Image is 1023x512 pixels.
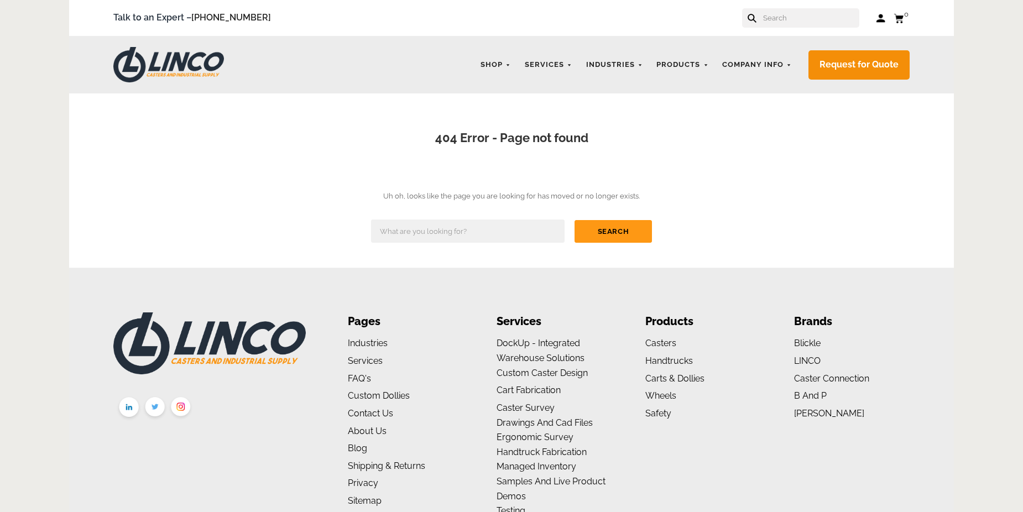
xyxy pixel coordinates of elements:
[168,395,194,422] img: instagram.png
[348,390,410,401] a: Custom Dollies
[113,312,306,374] img: LINCO CASTERS & INDUSTRIAL SUPPLY
[113,11,271,25] span: Talk to an Expert –
[497,403,555,413] a: Caster Survey
[762,8,859,28] input: Search
[348,408,393,419] a: Contact Us
[348,373,371,384] a: FAQ's
[645,338,676,348] a: Casters
[645,390,676,401] a: Wheels
[142,395,168,422] img: twitter.png
[497,432,573,442] a: Ergonomic Survey
[497,417,593,428] a: Drawings and Cad Files
[113,47,224,82] img: LINCO CASTERS & INDUSTRIAL SUPPLY
[371,220,565,243] input: What are you looking for?
[794,390,827,401] a: B and P
[794,356,821,366] a: LINCO
[497,476,606,501] a: Samples and Live Product Demos
[876,13,885,24] a: Log in
[794,338,821,348] a: Blickle
[581,54,649,76] a: Industries
[348,478,378,488] a: Privacy
[575,220,652,243] input: Search
[191,12,271,23] a: [PHONE_NUMBER]
[497,338,584,363] a: DockUp - Integrated Warehouse Solutions
[808,50,910,80] a: Request for Quote
[645,356,693,366] a: Handtrucks
[497,447,587,457] a: Handtruck Fabrication
[794,312,910,331] li: Brands
[904,10,909,18] span: 0
[645,408,671,419] a: Safety
[497,461,576,472] a: Managed Inventory
[348,312,463,331] li: Pages
[348,426,387,436] a: About us
[497,368,588,378] a: Custom Caster Design
[651,54,714,76] a: Products
[794,373,869,384] a: Caster Connection
[348,461,425,471] a: Shipping & Returns
[348,443,367,453] a: Blog
[717,54,797,76] a: Company Info
[116,395,142,422] img: linkedin.png
[645,373,704,384] a: Carts & Dollies
[894,11,910,25] a: 0
[475,54,516,76] a: Shop
[519,54,578,76] a: Services
[497,312,612,331] li: Services
[86,190,937,203] p: Uh oh, looks like the page you are looking for has moved or no longer exists.
[348,495,382,506] a: Sitemap
[348,356,383,366] a: Services
[497,385,561,395] a: Cart Fabrication
[348,338,388,348] a: Industries
[102,129,921,147] h1: 404 Error - Page not found
[645,312,761,331] li: Products
[794,408,864,419] a: [PERSON_NAME]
